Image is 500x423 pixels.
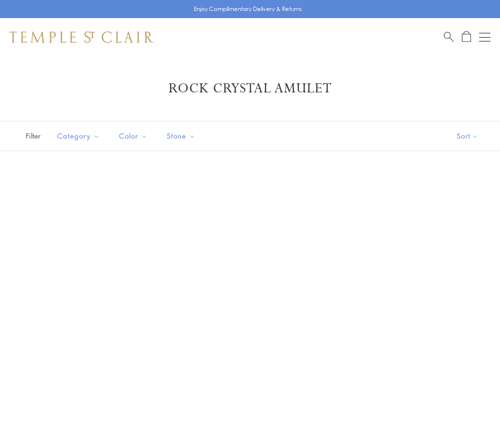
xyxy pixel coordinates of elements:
[112,125,155,147] button: Color
[50,125,107,147] button: Category
[52,130,107,142] span: Category
[162,130,203,142] span: Stone
[444,31,454,43] a: Search
[24,80,476,97] h1: Rock Crystal Amulet
[194,4,302,14] p: Enjoy Complimentary Delivery & Returns
[114,130,155,142] span: Color
[435,121,500,151] button: Show sort by
[10,31,153,43] img: Temple St. Clair
[160,125,203,147] button: Stone
[479,31,490,43] button: Open navigation
[462,31,471,43] a: Open Shopping Bag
